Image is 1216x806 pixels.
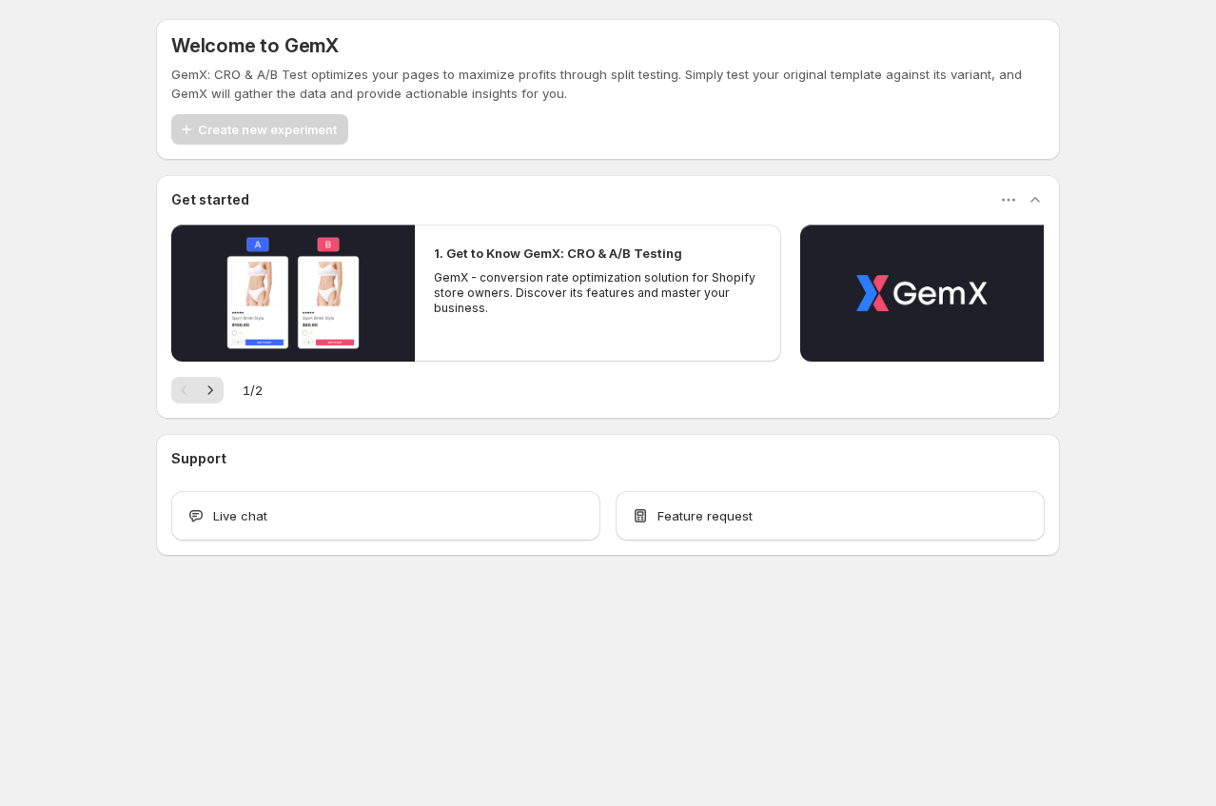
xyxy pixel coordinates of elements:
button: Next [197,377,224,403]
h5: Welcome to GemX [171,34,339,57]
button: Play video [171,225,415,362]
nav: Pagination [171,377,224,403]
button: Play video [800,225,1044,362]
span: Live chat [213,506,267,525]
h3: Support [171,449,226,468]
span: 1 / 2 [243,381,263,400]
h3: Get started [171,190,249,209]
span: Feature request [657,506,753,525]
p: GemX: CRO & A/B Test optimizes your pages to maximize profits through split testing. Simply test ... [171,65,1045,103]
h2: 1. Get to Know GemX: CRO & A/B Testing [434,244,682,263]
p: GemX - conversion rate optimization solution for Shopify store owners. Discover its features and ... [434,270,761,316]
